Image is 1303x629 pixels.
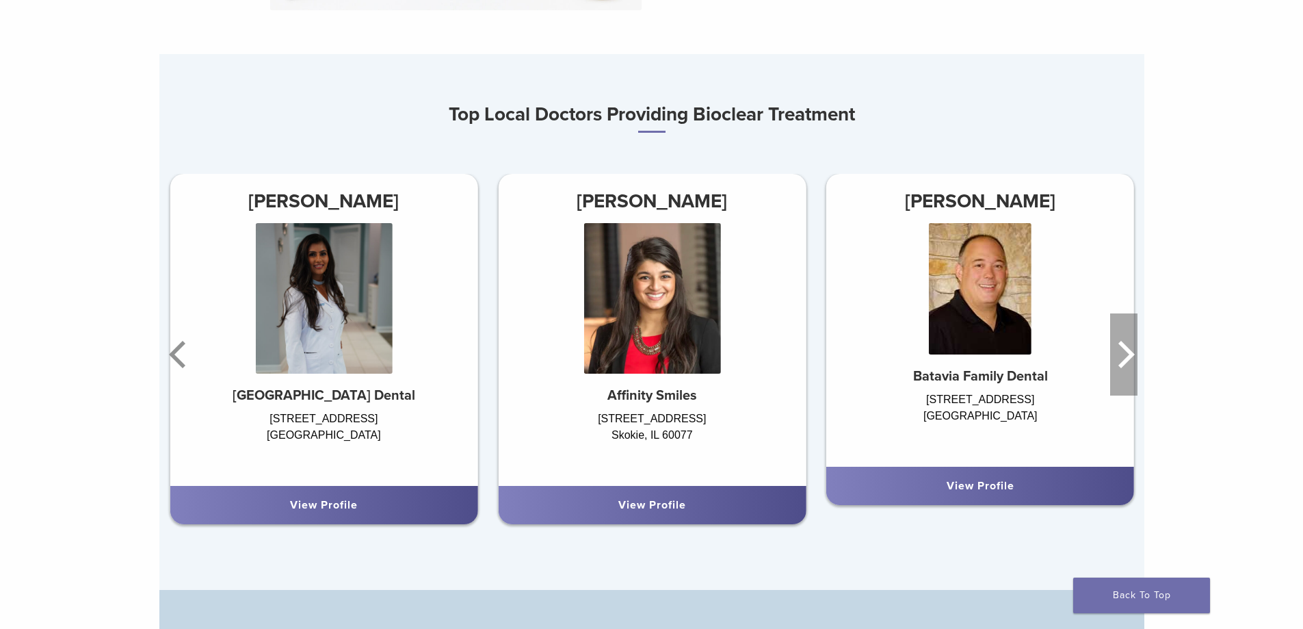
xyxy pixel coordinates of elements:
[947,479,1014,493] a: View Profile
[618,498,686,512] a: View Profile
[159,98,1144,133] h3: Top Local Doctors Providing Bioclear Treatment
[170,185,477,218] h3: [PERSON_NAME]
[170,411,477,472] div: [STREET_ADDRESS] [GEOGRAPHIC_DATA]
[255,223,392,374] img: Dr. Bhumika Patel
[166,313,194,396] button: Previous
[826,185,1134,218] h3: [PERSON_NAME]
[498,411,806,472] div: [STREET_ADDRESS] Skokie, IL 60077
[607,387,697,404] strong: Affinity Smiles
[1073,578,1210,613] a: Back To Top
[583,223,720,374] img: Dr. Mansi Raina
[826,391,1134,453] div: [STREET_ADDRESS] [GEOGRAPHIC_DATA]
[1110,313,1137,396] button: Next
[929,223,1031,355] img: Dr. Ken Korpan
[913,368,1048,385] strong: Batavia Family Dental
[233,387,415,404] strong: [GEOGRAPHIC_DATA] Dental
[290,498,358,512] a: View Profile
[498,185,806,218] h3: [PERSON_NAME]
